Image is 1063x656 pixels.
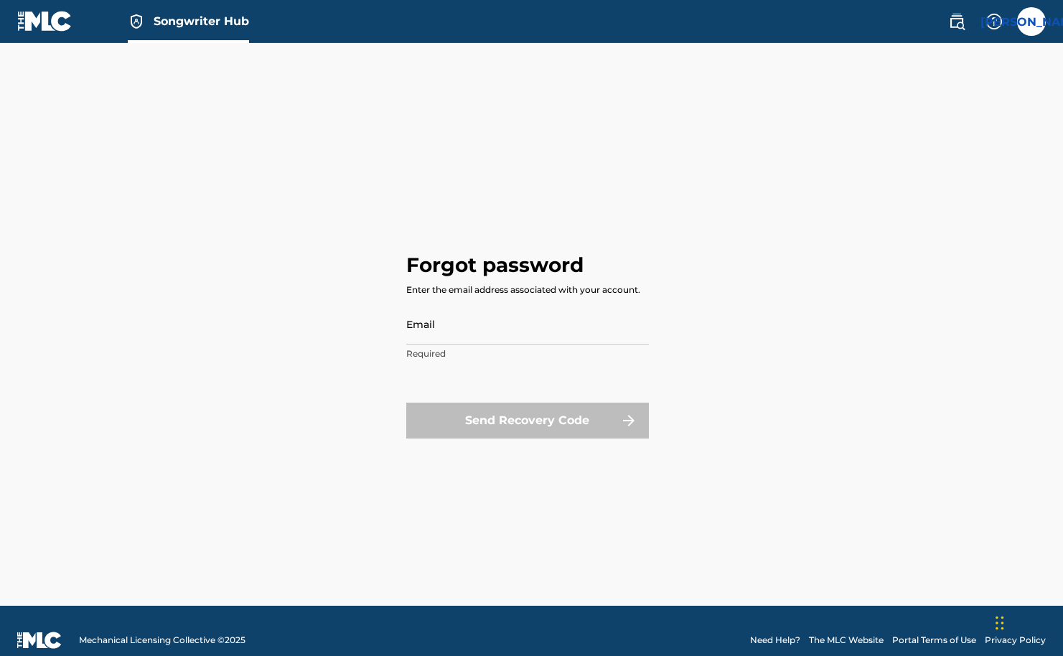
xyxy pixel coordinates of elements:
a: Need Help? [750,634,800,647]
div: Help [980,7,1008,36]
img: logo [17,632,62,649]
a: Privacy Policy [985,634,1046,647]
h3: Forgot password [406,253,584,278]
img: MLC Logo [17,11,72,32]
p: Required [406,347,649,360]
img: search [948,13,965,30]
iframe: Chat Widget [991,587,1063,656]
span: Songwriter Hub [154,13,249,29]
img: help [985,13,1003,30]
a: The MLC Website [809,634,884,647]
div: Enter the email address associated with your account. [406,284,640,296]
span: Mechanical Licensing Collective © 2025 [79,634,245,647]
a: Portal Terms of Use [892,634,976,647]
img: Top Rightsholder [128,13,145,30]
div: Drag [996,601,1004,645]
div: User Menu [1017,7,1046,36]
a: Public Search [942,7,971,36]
